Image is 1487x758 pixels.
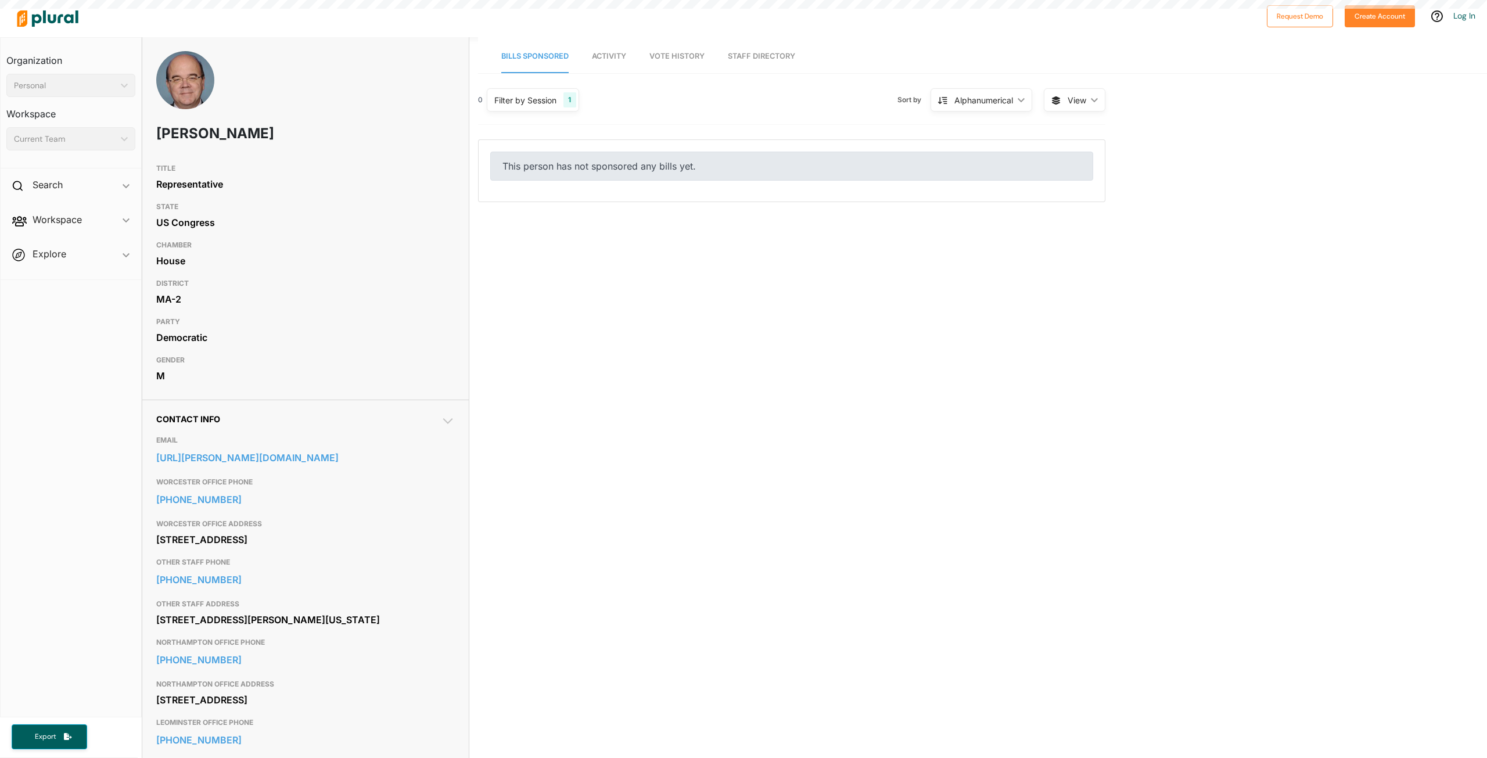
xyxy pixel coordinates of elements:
[156,491,455,508] a: [PHONE_NUMBER]
[156,651,455,669] a: [PHONE_NUMBER]
[27,732,64,742] span: Export
[6,44,135,69] h3: Organization
[156,691,455,709] div: [STREET_ADDRESS]
[649,40,705,73] a: Vote History
[156,252,455,270] div: House
[156,116,335,151] h1: [PERSON_NAME]
[649,52,705,60] span: Vote History
[156,367,455,385] div: M
[156,329,455,346] div: Democratic
[156,353,455,367] h3: GENDER
[156,677,455,691] h3: NORTHAMPTON OFFICE ADDRESS
[592,40,626,73] a: Activity
[12,724,87,749] button: Export
[156,214,455,231] div: US Congress
[33,178,63,191] h2: Search
[478,95,483,105] div: 0
[156,555,455,569] h3: OTHER STAFF PHONE
[954,94,1013,106] div: Alphanumerical
[156,200,455,214] h3: STATE
[1267,9,1333,21] a: Request Demo
[501,40,569,73] a: Bills Sponsored
[14,80,116,92] div: Personal
[156,731,455,749] a: [PHONE_NUMBER]
[1345,9,1415,21] a: Create Account
[563,92,576,107] div: 1
[14,133,116,145] div: Current Team
[156,433,455,447] h3: EMAIL
[1068,94,1086,106] span: View
[156,414,220,424] span: Contact Info
[490,152,1093,181] div: This person has not sponsored any bills yet.
[156,531,455,548] div: [STREET_ADDRESS]
[897,95,931,105] span: Sort by
[156,611,455,628] div: [STREET_ADDRESS][PERSON_NAME][US_STATE]
[156,290,455,308] div: MA-2
[156,175,455,193] div: Representative
[592,52,626,60] span: Activity
[156,475,455,489] h3: WORCESTER OFFICE PHONE
[156,238,455,252] h3: CHAMBER
[156,161,455,175] h3: TITLE
[494,94,556,106] div: Filter by Session
[501,52,569,60] span: Bills Sponsored
[1267,5,1333,27] button: Request Demo
[156,716,455,730] h3: LEOMINSTER OFFICE PHONE
[156,597,455,611] h3: OTHER STAFF ADDRESS
[1345,5,1415,27] button: Create Account
[6,97,135,123] h3: Workspace
[156,276,455,290] h3: DISTRICT
[156,449,455,466] a: [URL][PERSON_NAME][DOMAIN_NAME]
[156,517,455,531] h3: WORCESTER OFFICE ADDRESS
[156,315,455,329] h3: PARTY
[156,635,455,649] h3: NORTHAMPTON OFFICE PHONE
[728,40,795,73] a: Staff Directory
[1453,10,1475,21] a: Log In
[156,571,455,588] a: [PHONE_NUMBER]
[156,51,214,122] img: Headshot of Jim McGovern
